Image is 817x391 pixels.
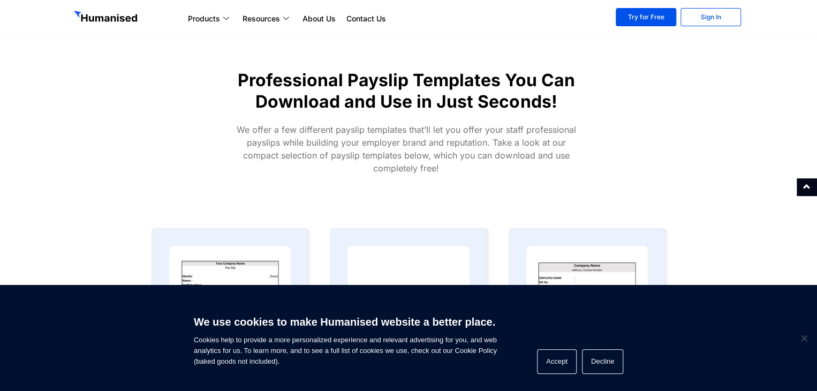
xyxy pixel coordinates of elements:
[194,309,497,367] span: Cookies help to provide a more personalized experience and relevant advertising for you, and web ...
[526,246,648,380] img: payslip template
[798,333,809,343] span: Decline
[582,349,623,374] button: Decline
[218,70,595,112] h1: Professional Payslip Templates You Can Download and Use in Just Seconds!
[341,12,391,25] a: Contact Us
[74,11,139,25] img: GetHumanised Logo
[237,12,297,25] a: Resources
[297,12,341,25] a: About Us
[616,8,676,26] a: Try for Free
[537,349,577,374] button: Accept
[680,8,741,26] a: Sign In
[194,314,497,329] h6: We use cookies to make Humanised website a better place.
[347,246,469,380] img: payslip template
[169,246,291,380] img: payslip template
[230,123,583,175] p: We offer a few different payslip templates that’ll let you offer your staff professional payslips...
[183,12,237,25] a: Products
